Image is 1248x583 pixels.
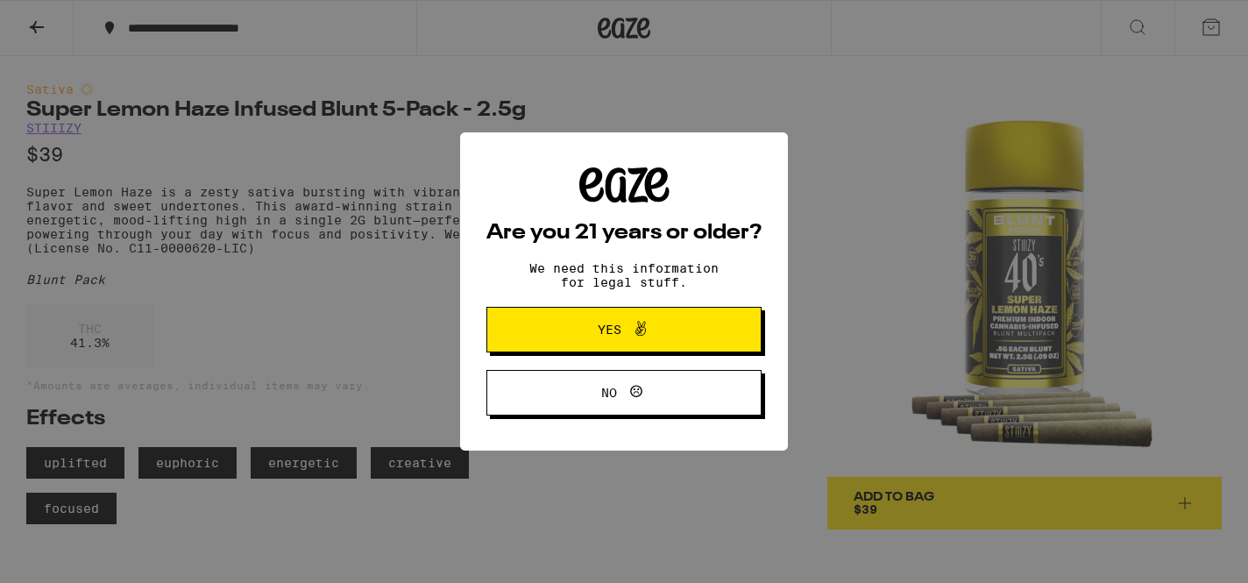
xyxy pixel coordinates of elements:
[486,307,762,352] button: Yes
[598,323,621,336] span: Yes
[514,261,734,289] p: We need this information for legal stuff.
[486,223,762,244] h2: Are you 21 years or older?
[486,370,762,416] button: No
[601,387,617,399] span: No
